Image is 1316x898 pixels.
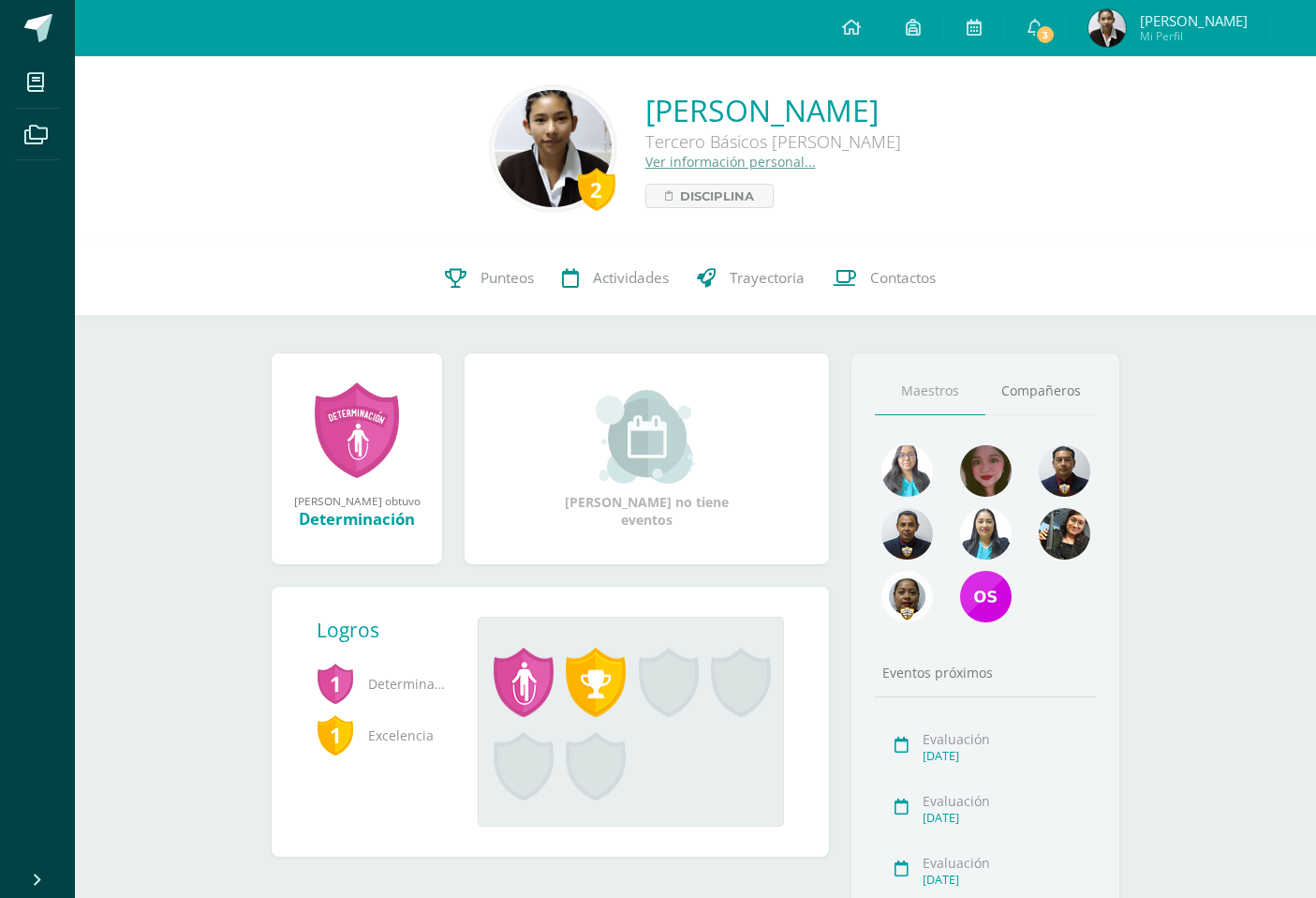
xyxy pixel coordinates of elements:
div: 2 [578,168,615,211]
a: Ver información personal... [645,153,816,171]
span: Punteos [481,268,534,288]
span: 1 [317,713,354,756]
div: [DATE] [923,748,1090,764]
img: 9fe0fd17307f8b952d7b109f04598178.png [960,508,1012,560]
a: Disciplina [645,184,774,208]
div: Evaluación [923,792,1090,810]
div: Evaluación [923,730,1090,748]
img: 76e40354e9c498dffe855eee51dfc475.png [1039,445,1090,497]
div: [PERSON_NAME] obtuvo [290,493,423,508]
span: Determinación [317,658,448,710]
span: [PERSON_NAME] [1140,11,1248,30]
span: Excelencia [317,710,448,761]
span: Trayectoria [730,268,805,288]
div: Evaluación [923,854,1090,872]
a: Trayectoria [683,241,819,316]
a: [PERSON_NAME] [645,90,901,130]
span: 1 [317,662,354,705]
span: Actividades [593,268,669,288]
img: event_small.png [596,390,698,484]
div: Logros [317,617,463,643]
span: Mi Perfil [1140,28,1248,44]
img: 6feca0e4b445fec6a7380f1531de80f0.png [960,571,1012,622]
div: [DATE] [923,810,1090,826]
a: Maestros [875,367,985,415]
img: 3ecb261e9bb3c6607030c2cc1e20210f.png [495,90,612,207]
a: Actividades [548,241,683,316]
span: 3 [1035,24,1056,45]
div: [PERSON_NAME] no tiene eventos [554,390,741,529]
div: Determinación [290,508,423,530]
span: Disciplina [680,185,754,207]
div: [DATE] [923,872,1090,888]
img: 82d5c3eb7b9d0c31916ac3afdee87cd3.png [881,508,933,560]
img: 39d12c75fc7c08c1d8db18f8fb38dc3f.png [881,571,933,622]
div: Eventos próximos [875,664,1096,681]
a: Contactos [819,241,950,316]
img: dbd96a2ba9ea15004af00e78bfbe6cb0.png [1088,9,1126,47]
a: Compañeros [985,367,1096,415]
div: Tercero Básicos [PERSON_NAME] [645,130,901,153]
img: 775caf7197dc2b63b976a94a710c5fee.png [960,445,1012,497]
img: ce48fdecffa589a24be67930df168508.png [881,445,933,497]
img: 73802ff053b96be4d416064cb46eb66b.png [1039,508,1090,560]
a: Punteos [431,241,548,316]
span: Contactos [870,268,936,288]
